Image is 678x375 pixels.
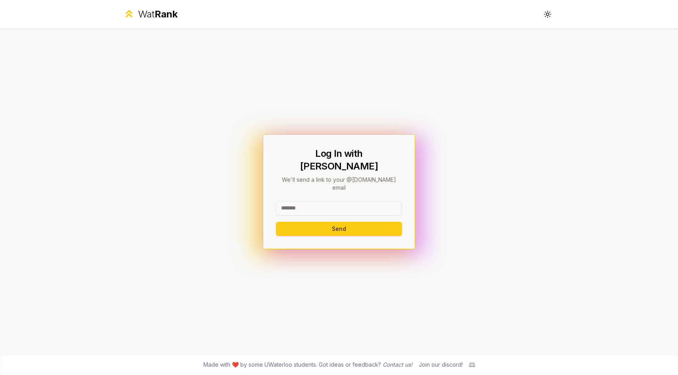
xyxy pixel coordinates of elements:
h1: Log In with [PERSON_NAME] [276,147,402,173]
button: Send [276,222,402,236]
div: Wat [138,8,178,21]
a: WatRank [123,8,178,21]
p: We'll send a link to your @[DOMAIN_NAME] email [276,176,402,192]
span: Rank [155,8,178,20]
a: Contact us! [383,361,412,368]
div: Join our discord! [419,361,463,369]
span: Made with ❤️ by some UWaterloo students. Got ideas or feedback? [203,361,412,369]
